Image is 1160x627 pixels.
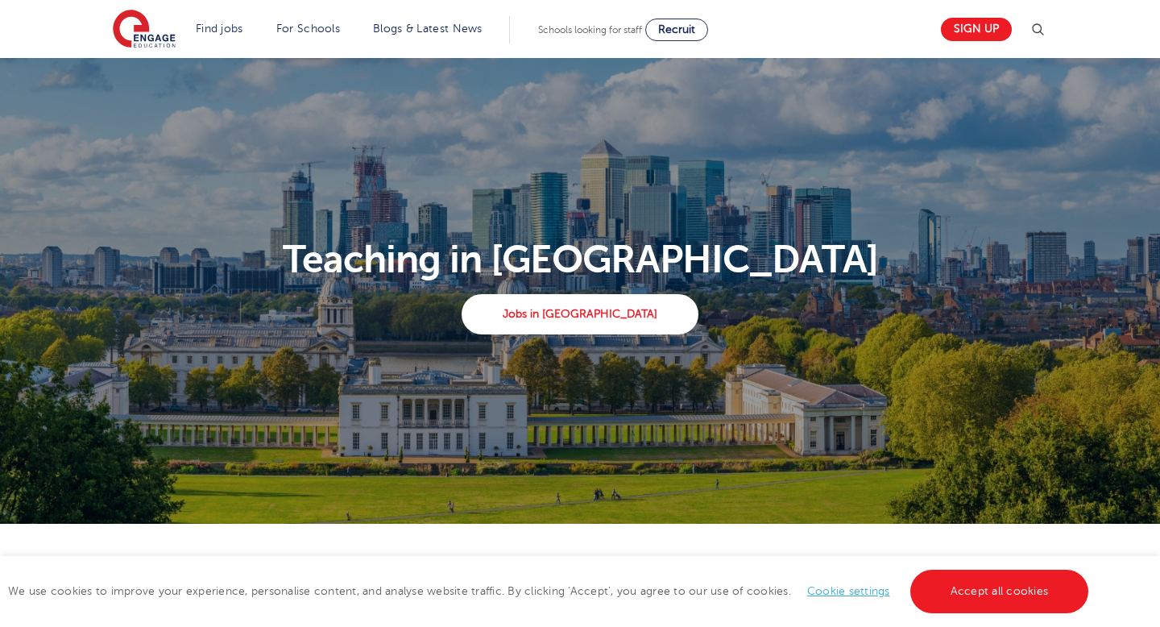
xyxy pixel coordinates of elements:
[645,19,708,41] a: Recruit
[658,23,695,35] span: Recruit
[196,23,243,35] a: Find jobs
[113,10,176,50] img: Engage Education
[941,18,1012,41] a: Sign up
[373,23,483,35] a: Blogs & Latest News
[538,24,642,35] span: Schools looking for staff
[104,240,1057,279] p: Teaching in [GEOGRAPHIC_DATA]
[910,570,1089,613] a: Accept all cookies
[462,294,698,334] a: Jobs in [GEOGRAPHIC_DATA]
[276,23,340,35] a: For Schools
[807,585,890,597] a: Cookie settings
[8,585,1092,597] span: We use cookies to improve your experience, personalise content, and analyse website traffic. By c...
